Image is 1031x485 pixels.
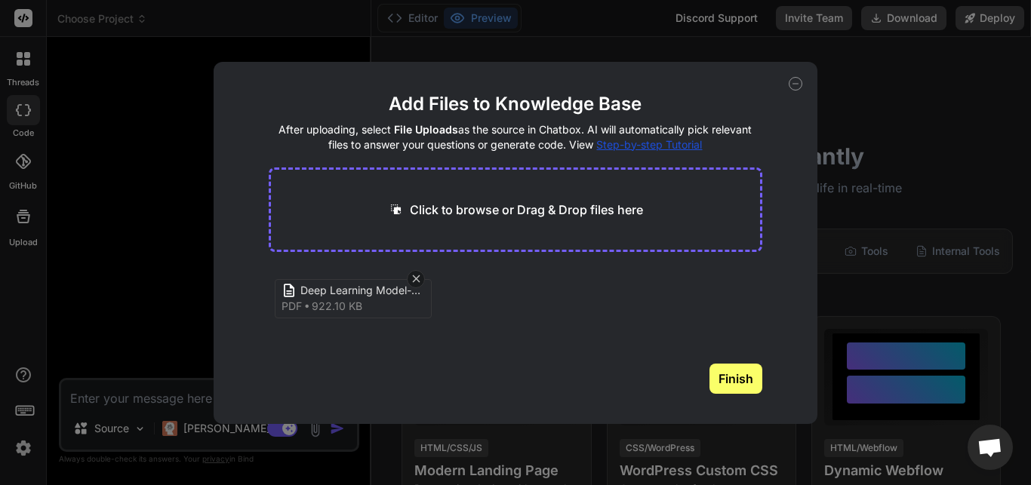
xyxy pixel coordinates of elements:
button: Finish [709,364,762,394]
div: Open chat [968,425,1013,470]
h4: After uploading, select as the source in Chatbox. AI will automatically pick relevant files to an... [269,122,762,152]
span: File Uploads [394,123,458,136]
span: pdf [282,299,302,314]
h2: Add Files to Knowledge Base [269,92,762,116]
span: Step-by-step Tutorial [596,138,702,151]
span: 922.10 KB [312,299,362,314]
span: Deep Learning Model-Based Channel Estimation for THz Band Massive MIMO with RF Impairments [300,283,421,299]
p: Click to browse or Drag & Drop files here [410,201,643,219]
